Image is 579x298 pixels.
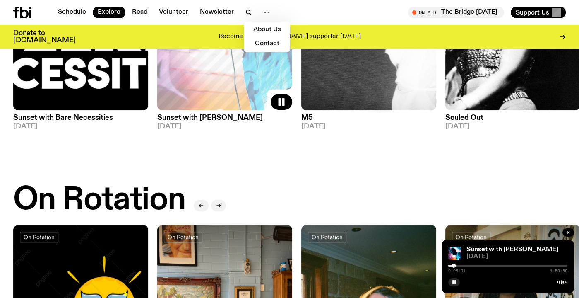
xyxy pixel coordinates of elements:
a: Volunteer [154,7,193,18]
span: 0:05:31 [448,269,466,273]
a: Sunset with [PERSON_NAME] [466,246,558,253]
a: Newsletter [195,7,239,18]
button: On AirThe Bridge [DATE] [408,7,504,18]
h3: M5 [301,114,436,121]
span: [DATE] [301,123,436,130]
h3: Donate to [DOMAIN_NAME] [13,30,76,44]
a: On Rotation [452,232,490,242]
span: Support Us [516,9,549,16]
span: On Rotation [24,234,55,240]
span: On Rotation [168,234,199,240]
a: About Us [246,24,288,36]
a: On Rotation [164,232,202,242]
h2: On Rotation [13,184,185,216]
button: Support Us [511,7,566,18]
img: Simon Caldwell stands side on, looking downwards. He has headphones on. Behind him is a brightly ... [448,247,461,260]
span: [DATE] [466,254,567,260]
h3: Sunset with Bare Necessities [13,114,148,121]
a: On Rotation [20,232,58,242]
span: [DATE] [13,123,148,130]
span: [DATE] [157,123,292,130]
a: Explore [93,7,125,18]
span: On Rotation [456,234,487,240]
h3: Sunset with [PERSON_NAME] [157,114,292,121]
a: Schedule [53,7,91,18]
a: Contact [246,38,288,50]
p: Become an [DOMAIN_NAME] supporter [DATE] [219,33,361,41]
a: Sunset with Bare Necessities[DATE] [13,110,148,130]
a: M5[DATE] [301,110,436,130]
a: Sunset with [PERSON_NAME][DATE] [157,110,292,130]
a: On Rotation [308,232,346,242]
span: On Rotation [312,234,343,240]
span: 1:59:58 [550,269,567,273]
a: Read [127,7,152,18]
